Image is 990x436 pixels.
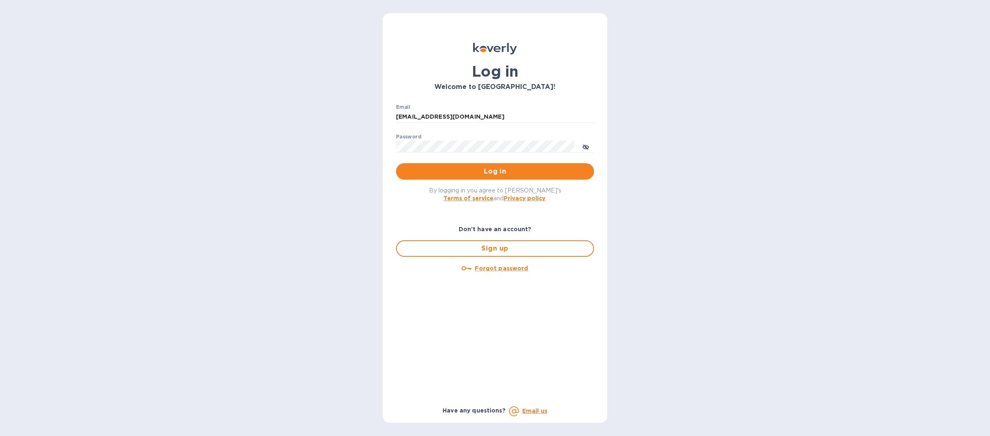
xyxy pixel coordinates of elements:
img: Koverly [473,43,517,54]
span: Log in [403,166,587,176]
span: By logging in you agree to [PERSON_NAME]'s and . [429,187,561,202]
a: Email us [522,408,547,414]
h3: Welcome to [GEOGRAPHIC_DATA]! [396,83,594,91]
span: Sign up [403,244,587,253]
button: toggle password visibility [577,138,594,155]
label: Password [396,134,421,139]
u: Forgot password [475,265,528,272]
h1: Log in [396,63,594,80]
input: Enter email address [396,111,594,123]
b: Have any questions? [443,407,506,414]
a: Terms of service [443,195,493,202]
button: Sign up [396,240,594,257]
a: Privacy policy [504,195,545,202]
b: Don't have an account? [459,226,532,232]
button: Log in [396,163,594,180]
label: Email [396,105,410,110]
